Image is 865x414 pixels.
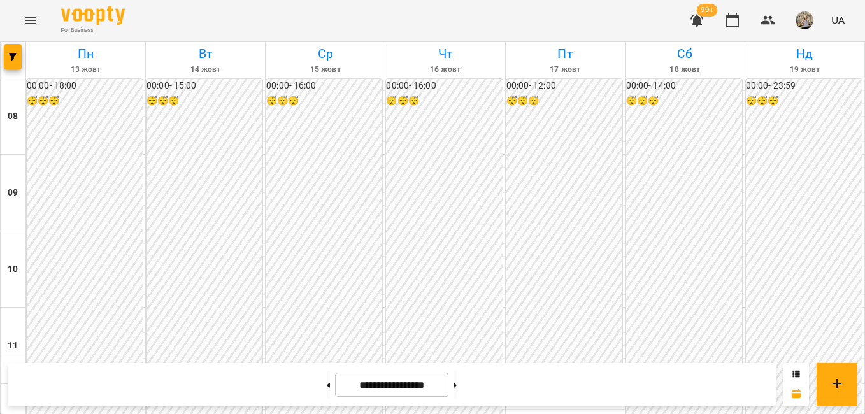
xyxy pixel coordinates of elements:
h6: Чт [387,44,503,64]
h6: Пн [28,44,143,64]
h6: Ср [268,44,383,64]
h6: 00:00 - 16:00 [386,79,502,93]
h6: 11 [8,339,18,353]
h6: 08 [8,110,18,124]
h6: 😴😴😴 [626,94,742,108]
h6: 00:00 - 15:00 [147,79,262,93]
h6: 😴😴😴 [266,94,382,108]
img: 3b46f58bed39ef2acf68cc3a2c968150.jpeg [796,11,813,29]
h6: 😴😴😴 [746,94,862,108]
h6: 15 жовт [268,64,383,76]
h6: 14 жовт [148,64,263,76]
span: 99+ [697,4,718,17]
h6: Вт [148,44,263,64]
h6: 00:00 - 14:00 [626,79,742,93]
span: For Business [61,26,125,34]
h6: 😴😴😴 [506,94,622,108]
h6: 16 жовт [387,64,503,76]
h6: Пт [508,44,623,64]
img: Voopty Logo [61,6,125,25]
h6: 😴😴😴 [27,94,143,108]
h6: 00:00 - 18:00 [27,79,143,93]
h6: 18 жовт [627,64,743,76]
h6: 13 жовт [28,64,143,76]
h6: 00:00 - 23:59 [746,79,862,93]
h6: 19 жовт [747,64,862,76]
span: UA [831,13,845,27]
h6: Сб [627,44,743,64]
button: Menu [15,5,46,36]
h6: 09 [8,186,18,200]
h6: 😴😴😴 [147,94,262,108]
h6: 00:00 - 12:00 [506,79,622,93]
h6: 😴😴😴 [386,94,502,108]
h6: 00:00 - 16:00 [266,79,382,93]
h6: Нд [747,44,862,64]
h6: 10 [8,262,18,276]
h6: 17 жовт [508,64,623,76]
button: UA [826,8,850,32]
